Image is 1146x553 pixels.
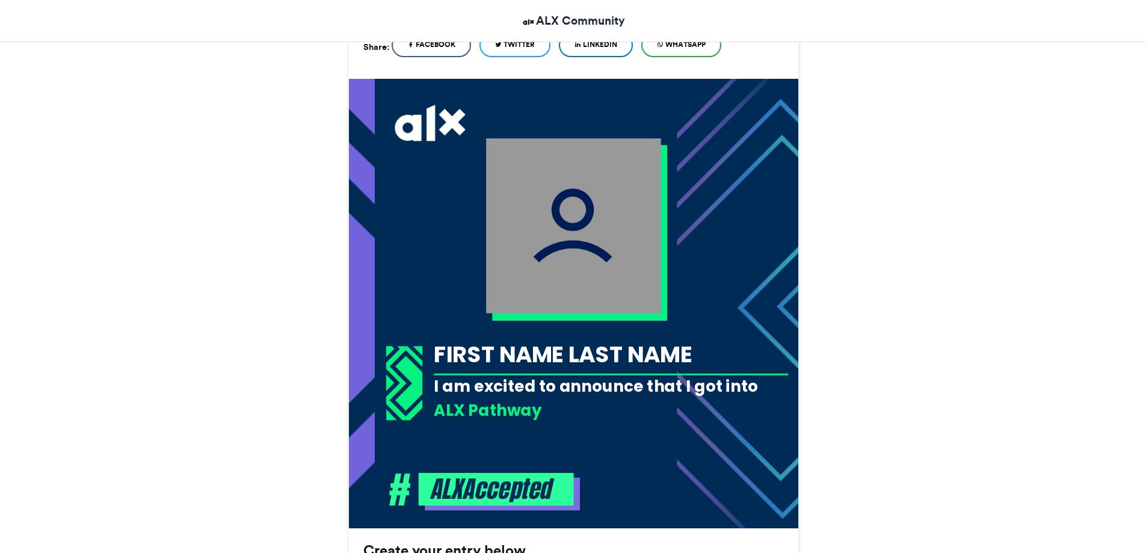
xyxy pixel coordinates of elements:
[521,12,625,29] a: ALX Community
[434,339,788,370] div: FIRST NAME LAST NAME
[348,79,798,528] img: 1746020097.663-3dea2656e4568fc226f80eb3c2cdecbb35ce7e4c.png
[434,399,788,421] div: ALX Pathway
[479,33,550,57] a: Twitter
[641,33,721,57] a: WhatsApp
[386,346,422,421] img: 1718367053.733-03abb1a83a9aadad37b12c69bdb0dc1c60dcbf83.png
[416,39,455,50] span: Facebook
[434,375,788,419] div: I am excited to announce that I got into the
[521,14,536,29] img: ALX Community
[583,39,617,50] span: LinkedIn
[665,39,706,50] span: WhatsApp
[392,33,471,57] a: Facebook
[559,33,633,57] a: LinkedIn
[363,39,389,55] h5: Share:
[486,138,661,314] img: user_filled.png
[504,39,535,50] span: Twitter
